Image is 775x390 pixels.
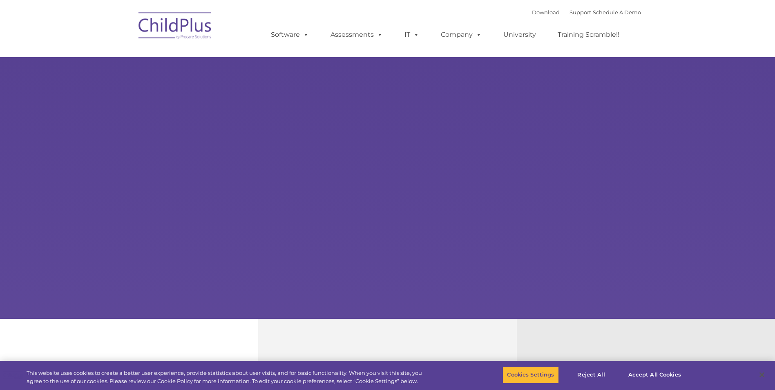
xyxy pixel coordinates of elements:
img: ChildPlus by Procare Solutions [134,7,216,47]
a: Company [433,27,490,43]
button: Close [753,366,771,384]
a: Software [263,27,317,43]
font: | [532,9,641,16]
a: University [495,27,544,43]
button: Reject All [566,366,617,383]
a: Training Scramble!! [549,27,628,43]
a: Assessments [322,27,391,43]
div: This website uses cookies to create a better user experience, provide statistics about user visit... [27,369,426,385]
button: Accept All Cookies [624,366,686,383]
a: Schedule A Demo [593,9,641,16]
a: Support [570,9,591,16]
a: IT [396,27,427,43]
a: Download [532,9,560,16]
button: Cookies Settings [503,366,558,383]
